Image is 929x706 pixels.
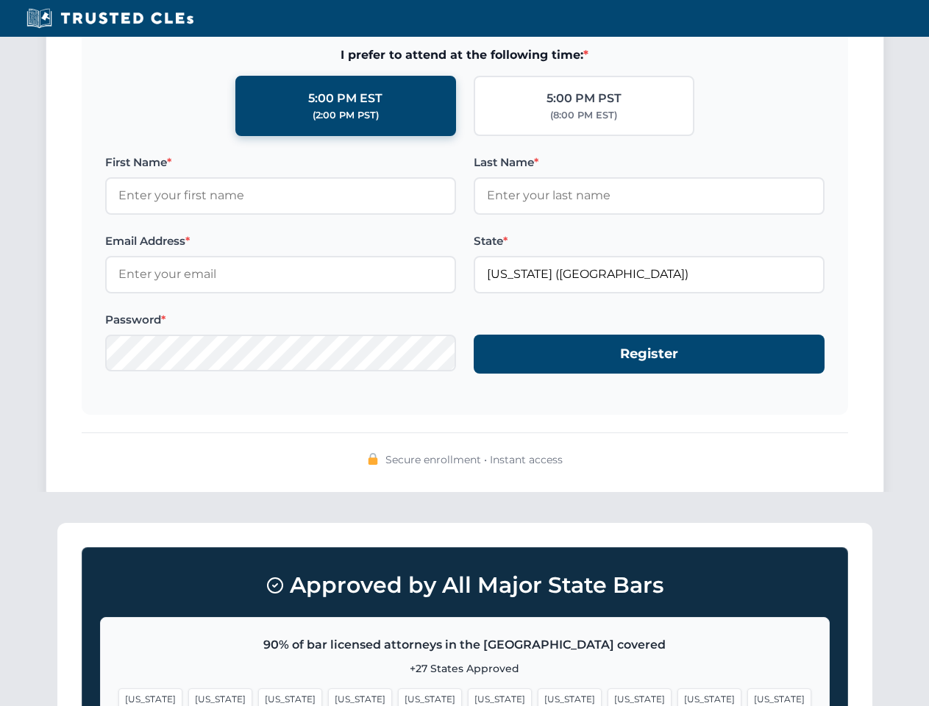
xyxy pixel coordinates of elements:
[550,108,617,123] div: (8:00 PM EST)
[313,108,379,123] div: (2:00 PM PST)
[308,89,382,108] div: 5:00 PM EST
[105,177,456,214] input: Enter your first name
[105,46,825,65] span: I prefer to attend at the following time:
[105,256,456,293] input: Enter your email
[474,154,825,171] label: Last Name
[100,566,830,605] h3: Approved by All Major State Bars
[474,177,825,214] input: Enter your last name
[385,452,563,468] span: Secure enrollment • Instant access
[105,154,456,171] label: First Name
[474,335,825,374] button: Register
[474,232,825,250] label: State
[118,660,811,677] p: +27 States Approved
[118,635,811,655] p: 90% of bar licensed attorneys in the [GEOGRAPHIC_DATA] covered
[367,453,379,465] img: 🔒
[22,7,198,29] img: Trusted CLEs
[105,311,456,329] label: Password
[105,232,456,250] label: Email Address
[547,89,622,108] div: 5:00 PM PST
[474,256,825,293] input: Florida (FL)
